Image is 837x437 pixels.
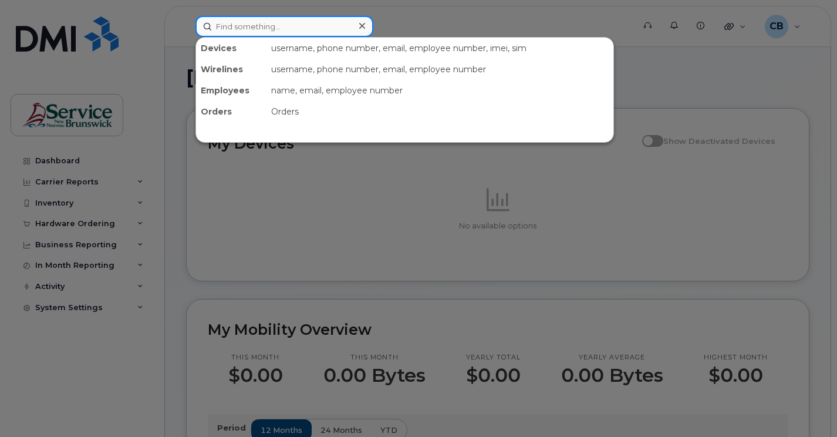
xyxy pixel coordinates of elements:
div: Devices [196,38,266,59]
div: name, email, employee number [266,80,613,101]
div: Orders [266,101,613,122]
div: username, phone number, email, employee number, imei, sim [266,38,613,59]
div: username, phone number, email, employee number [266,59,613,80]
div: Wirelines [196,59,266,80]
div: Orders [196,101,266,122]
div: Employees [196,80,266,101]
